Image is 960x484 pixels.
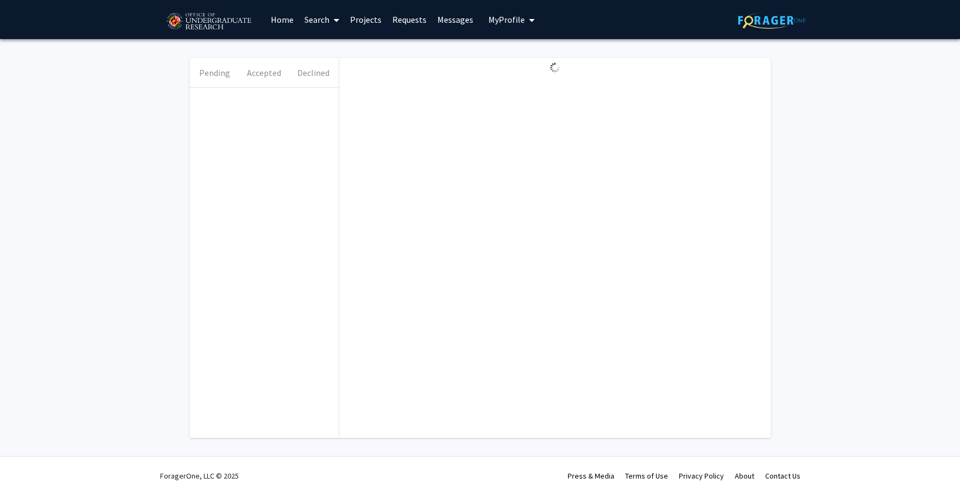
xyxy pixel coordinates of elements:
[765,471,800,481] a: Contact Us
[735,471,754,481] a: About
[625,471,668,481] a: Terms of Use
[679,471,724,481] a: Privacy Policy
[545,58,564,77] img: Loading
[738,12,806,29] img: ForagerOne Logo
[163,8,255,35] img: University of Maryland Logo
[568,471,614,481] a: Press & Media
[239,58,289,87] button: Accepted
[190,58,239,87] button: Pending
[432,1,479,39] a: Messages
[299,1,345,39] a: Search
[8,435,46,476] iframe: Chat
[488,14,525,25] span: My Profile
[289,58,338,87] button: Declined
[265,1,299,39] a: Home
[387,1,432,39] a: Requests
[345,1,387,39] a: Projects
